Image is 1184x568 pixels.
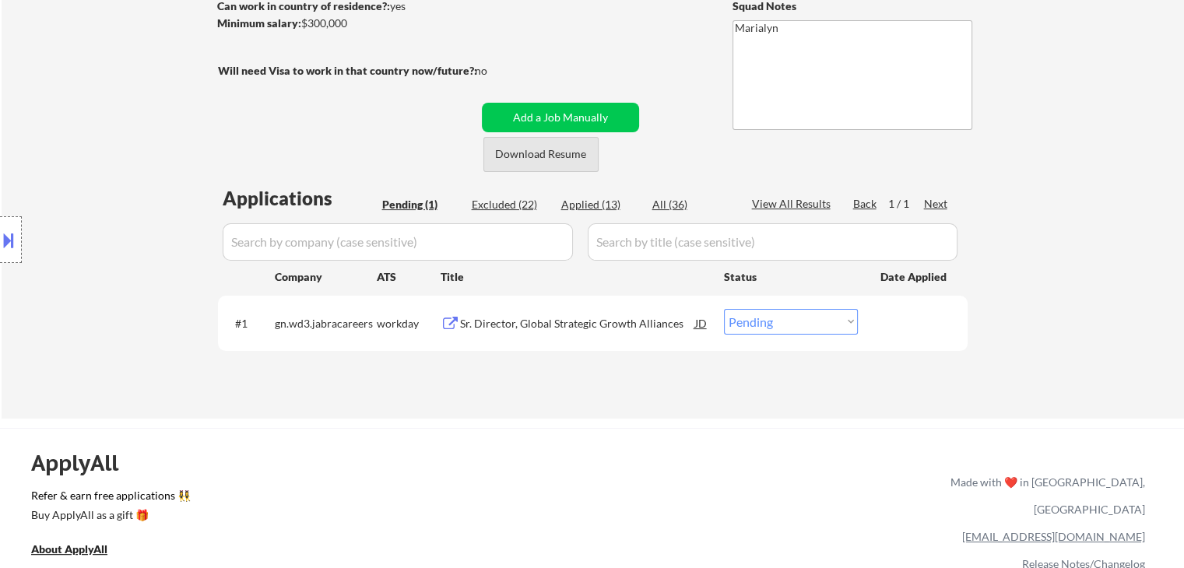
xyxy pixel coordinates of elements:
a: [EMAIL_ADDRESS][DOMAIN_NAME] [962,530,1145,543]
div: no [475,63,519,79]
div: ATS [377,269,441,285]
div: Applications [223,189,377,208]
a: Buy ApplyAll as a gift 🎁 [31,507,187,526]
div: Sr. Director, Global Strategic Growth Alliances [460,316,695,331]
strong: Minimum salary: [217,16,301,30]
div: Excluded (22) [472,197,550,212]
button: Add a Job Manually [482,103,639,132]
div: Title [441,269,709,285]
div: Date Applied [880,269,949,285]
input: Search by company (case sensitive) [223,223,573,261]
div: ApplyAll [31,450,136,476]
div: $300,000 [217,16,476,31]
a: About ApplyAll [31,541,129,560]
div: View All Results [752,196,835,212]
u: About ApplyAll [31,542,107,556]
a: Refer & earn free applications 👯‍♀️ [31,490,625,507]
div: gn.wd3.jabracareers [275,316,377,331]
input: Search by title (case sensitive) [588,223,957,261]
div: Company [275,269,377,285]
div: Buy ApplyAll as a gift 🎁 [31,510,187,521]
div: Applied (13) [561,197,639,212]
button: Download Resume [483,137,599,172]
div: All (36) [652,197,730,212]
div: Back [853,196,878,212]
div: Pending (1) [382,197,460,212]
div: Next [924,196,949,212]
div: workday [377,316,441,331]
div: JD [694,309,709,337]
div: Status [724,262,858,290]
strong: Will need Visa to work in that country now/future?: [218,64,477,77]
div: Made with ❤️ in [GEOGRAPHIC_DATA], [GEOGRAPHIC_DATA] [944,468,1145,523]
div: 1 / 1 [888,196,924,212]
